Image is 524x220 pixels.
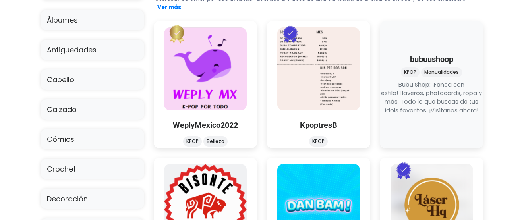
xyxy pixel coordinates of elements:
[154,21,257,148] a: WeplyMexico2022 logo Enterprise Badge WeplyMexico2022 KPOP Belleza
[394,161,414,181] img: Pro Badge
[267,21,370,148] a: KpoptresB logo Pro Badge KpoptresB KPOP
[157,4,181,11] a: Ver más
[41,10,144,30] a: Álbumes
[280,24,300,44] img: Pro Badge
[450,24,470,44] img: Pro Badge
[309,136,328,147] li: KPOP
[41,129,144,149] a: Cómics
[41,99,144,120] a: Calzado
[41,159,144,179] a: Crochet
[41,40,144,60] a: Antiguedades
[267,120,370,130] h5: KpoptresB
[167,24,187,44] img: Enterprise Badge
[41,189,144,209] a: Decoración
[183,136,202,147] li: KPOP
[203,136,228,147] li: Belleza
[277,27,360,110] img: KpoptresB logo
[41,69,144,90] a: Cabello
[164,27,247,110] img: WeplyMexico2022 logo
[154,120,257,130] h5: WeplyMexico2022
